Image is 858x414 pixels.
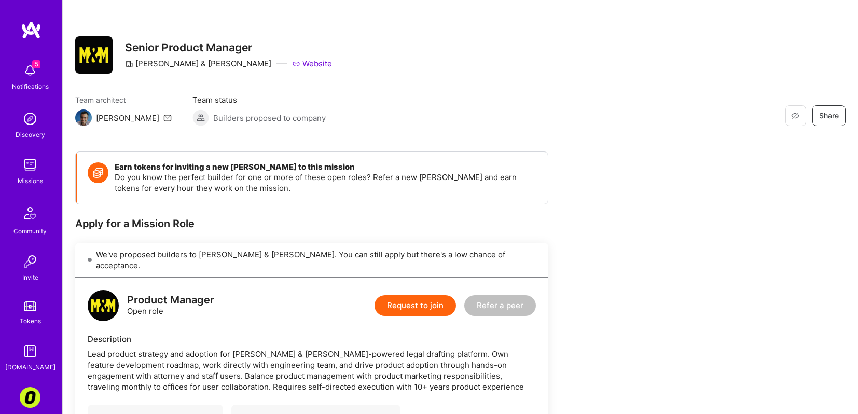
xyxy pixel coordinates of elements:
[75,94,172,105] span: Team architect
[125,41,332,54] h3: Senior Product Manager
[125,60,133,68] i: icon CompanyGray
[75,243,548,278] div: We've proposed builders to [PERSON_NAME] & [PERSON_NAME]. You can still apply but there's a low c...
[115,172,537,194] p: Do you know the perfect builder for one or more of these open roles? Refer a new [PERSON_NAME] an...
[22,272,38,283] div: Invite
[5,362,56,372] div: [DOMAIN_NAME]
[88,349,536,392] div: Lead product strategy and adoption for [PERSON_NAME] & [PERSON_NAME]-powered legal drafting platf...
[464,295,536,316] button: Refer a peer
[375,295,456,316] button: Request to join
[20,315,41,326] div: Tokens
[88,334,536,344] div: Description
[20,251,40,272] img: Invite
[17,387,43,408] a: Corner3: Building an AI User Researcher
[213,113,326,123] span: Builders proposed to company
[75,36,113,74] img: Company Logo
[88,290,119,321] img: logo
[20,60,40,81] img: bell
[75,217,548,230] div: Apply for a Mission Role
[32,60,40,68] span: 5
[20,387,40,408] img: Corner3: Building an AI User Researcher
[20,155,40,175] img: teamwork
[292,58,332,69] a: Website
[125,58,271,69] div: [PERSON_NAME] & [PERSON_NAME]
[812,105,846,126] button: Share
[18,201,43,226] img: Community
[24,301,36,311] img: tokens
[819,111,839,121] span: Share
[16,129,45,140] div: Discovery
[20,108,40,129] img: discovery
[18,175,43,186] div: Missions
[127,295,214,306] div: Product Manager
[21,21,41,39] img: logo
[192,109,209,126] img: Builders proposed to company
[96,113,159,123] div: [PERSON_NAME]
[127,295,214,316] div: Open role
[75,109,92,126] img: Team Architect
[12,81,49,92] div: Notifications
[791,112,799,120] i: icon EyeClosed
[163,114,172,122] i: icon Mail
[13,226,47,237] div: Community
[115,162,537,172] h4: Earn tokens for inviting a new [PERSON_NAME] to this mission
[88,162,108,183] img: Token icon
[20,341,40,362] img: guide book
[192,94,326,105] span: Team status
